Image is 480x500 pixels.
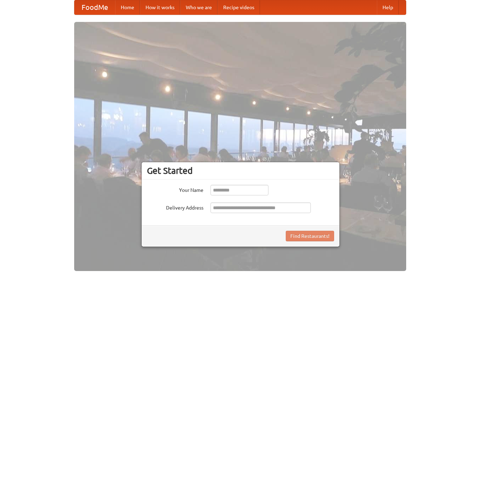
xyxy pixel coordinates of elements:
[218,0,260,14] a: Recipe videos
[377,0,399,14] a: Help
[147,185,203,194] label: Your Name
[286,231,334,241] button: Find Restaurants!
[140,0,180,14] a: How it works
[147,165,334,176] h3: Get Started
[180,0,218,14] a: Who we are
[115,0,140,14] a: Home
[147,202,203,211] label: Delivery Address
[75,0,115,14] a: FoodMe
